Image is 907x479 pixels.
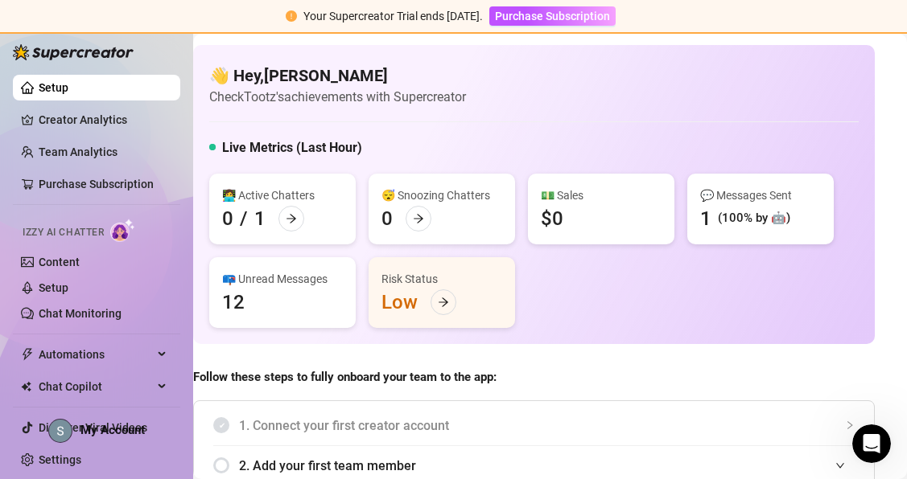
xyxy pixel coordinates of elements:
span: Your Supercreator Trial ends [DATE]. [303,10,483,23]
span: collapsed [845,420,855,430]
iframe: Intercom live chat [852,424,891,463]
span: expanded [835,461,845,470]
div: joined the conversation [69,309,274,323]
div: Close [282,6,311,35]
h1: [PERSON_NAME] [78,15,183,27]
article: Check Tootz's achievements with Supercreator [209,87,466,107]
div: Ella says… [13,35,309,146]
img: Chat Copilot [21,381,31,392]
a: Settings [39,453,81,466]
h4: 👋 Hey, [PERSON_NAME] [209,64,466,87]
div: Step 6: Visible Body Parts: Selecting the body parts clearly visible in each item helps [PERSON_N... [13,35,264,133]
div: (100% by 🤖) [718,209,790,228]
div: 1. Connect your first creator account [213,406,855,445]
a: Creator Analytics [39,107,167,133]
span: 1. Connect your first creator account [239,416,855,436]
a: Content [39,256,80,268]
span: arrow-right [413,213,424,224]
div: 👩‍💻 Active Chatters [222,186,343,204]
span: 2. Add your first team member [239,456,855,476]
div: Done! [262,156,296,172]
span: thunderbolt [21,348,34,361]
div: Step 6: Visible Body Parts: Selecting the body parts clearly visible in each item helps [PERSON_N... [26,45,251,124]
a: Team Analytics [39,145,117,158]
div: Done! [249,146,309,182]
button: go back [10,6,41,37]
span: My Account [80,423,145,437]
a: Purchase Subscription [39,178,154,190]
span: arrow-right [438,297,449,308]
div: Ella says… [13,342,309,476]
div: 📪 Unread Messages [222,270,343,288]
img: ACg8ocJ48QFj1FlQzAqP3ReTBs5bTcl0hMzj30XstnsnidwgVQRg1w=s96-c [49,420,72,442]
span: Purchase Subscription [495,10,610,23]
img: AI Chatter [110,219,135,242]
span: Automations [39,342,153,367]
h5: Live Metrics (Last Hour) [222,138,362,158]
a: Purchase Subscription [489,10,616,23]
span: arrow-right [286,213,297,224]
b: [PERSON_NAME] [69,310,159,321]
img: Profile image for Ella [48,308,64,324]
div: Risk Status [381,270,502,288]
img: logo-BBDzfeDw.svg [13,44,134,60]
div: $0 [541,206,563,231]
div: 0 [381,206,393,231]
div: Amazing! Thanks for letting us know, I’ll review your bio now and make sure everything looks good... [26,204,251,283]
span: Izzy AI Chatter [23,225,104,240]
span: exclamation-circle [286,10,297,22]
span: Chat Copilot [39,374,153,399]
div: 12 [222,289,245,315]
button: Purchase Subscription [489,6,616,26]
div: 😴 Snoozing Chatters [381,186,502,204]
div: 💬 Messages Sent [700,186,821,204]
div: 0 [222,206,233,231]
strong: Follow these steps to fully onboard your team to the app: [193,370,497,384]
div: 1 [700,206,711,231]
button: Home [252,6,282,37]
div: Ella says… [13,194,309,305]
div: Scott says… [13,146,309,194]
div: Amazing! Thanks for letting us know, I’ll review your bio now and make sure everything looks good... [13,194,264,293]
a: Discover Viral Videos [39,421,147,434]
a: Setup [39,281,68,294]
a: Chat Monitoring [39,307,122,320]
div: 💵 Sales [541,186,662,204]
a: Setup [39,81,68,94]
img: Profile image for Ella [46,9,72,35]
div: Ella says… [13,305,309,342]
div: 1 [254,206,266,231]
